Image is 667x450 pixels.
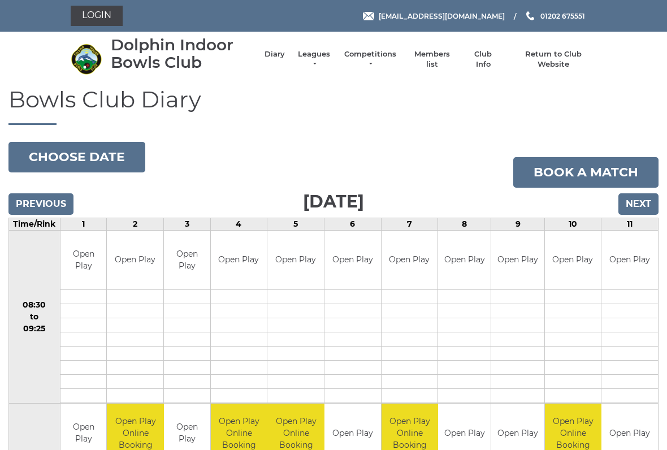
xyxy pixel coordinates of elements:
td: 08:30 to 09:25 [9,230,60,404]
img: Dolphin Indoor Bowls Club [71,44,102,75]
td: Open Play [211,231,267,290]
a: Club Info [467,49,500,70]
a: Login [71,6,123,26]
input: Next [618,193,659,215]
td: 9 [491,218,544,230]
td: Open Play [601,231,658,290]
td: 2 [107,218,164,230]
td: 4 [210,218,267,230]
a: Diary [265,49,285,59]
td: 7 [381,218,438,230]
a: Email [EMAIL_ADDRESS][DOMAIN_NAME] [363,11,505,21]
h1: Bowls Club Diary [8,87,659,125]
div: Dolphin Indoor Bowls Club [111,36,253,71]
td: Time/Rink [9,218,60,230]
a: Book a match [513,157,659,188]
td: Open Play [491,231,544,290]
td: 10 [544,218,601,230]
a: Phone us 01202 675551 [525,11,585,21]
td: Open Play [324,231,381,290]
td: 1 [60,218,107,230]
a: Leagues [296,49,332,70]
a: Members list [408,49,455,70]
td: Open Play [382,231,438,290]
td: Open Play [545,231,601,290]
td: 3 [164,218,211,230]
img: Phone us [526,11,534,20]
td: Open Play [107,231,163,290]
span: [EMAIL_ADDRESS][DOMAIN_NAME] [379,11,505,20]
td: Open Play [267,231,324,290]
img: Email [363,12,374,20]
a: Competitions [343,49,397,70]
td: Open Play [60,231,107,290]
td: Open Play [164,231,210,290]
td: 11 [601,218,659,230]
button: Choose date [8,142,145,172]
td: Open Play [438,231,491,290]
span: 01202 675551 [540,11,585,20]
td: 6 [324,218,381,230]
td: 8 [438,218,491,230]
a: Return to Club Website [511,49,596,70]
td: 5 [267,218,324,230]
input: Previous [8,193,73,215]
